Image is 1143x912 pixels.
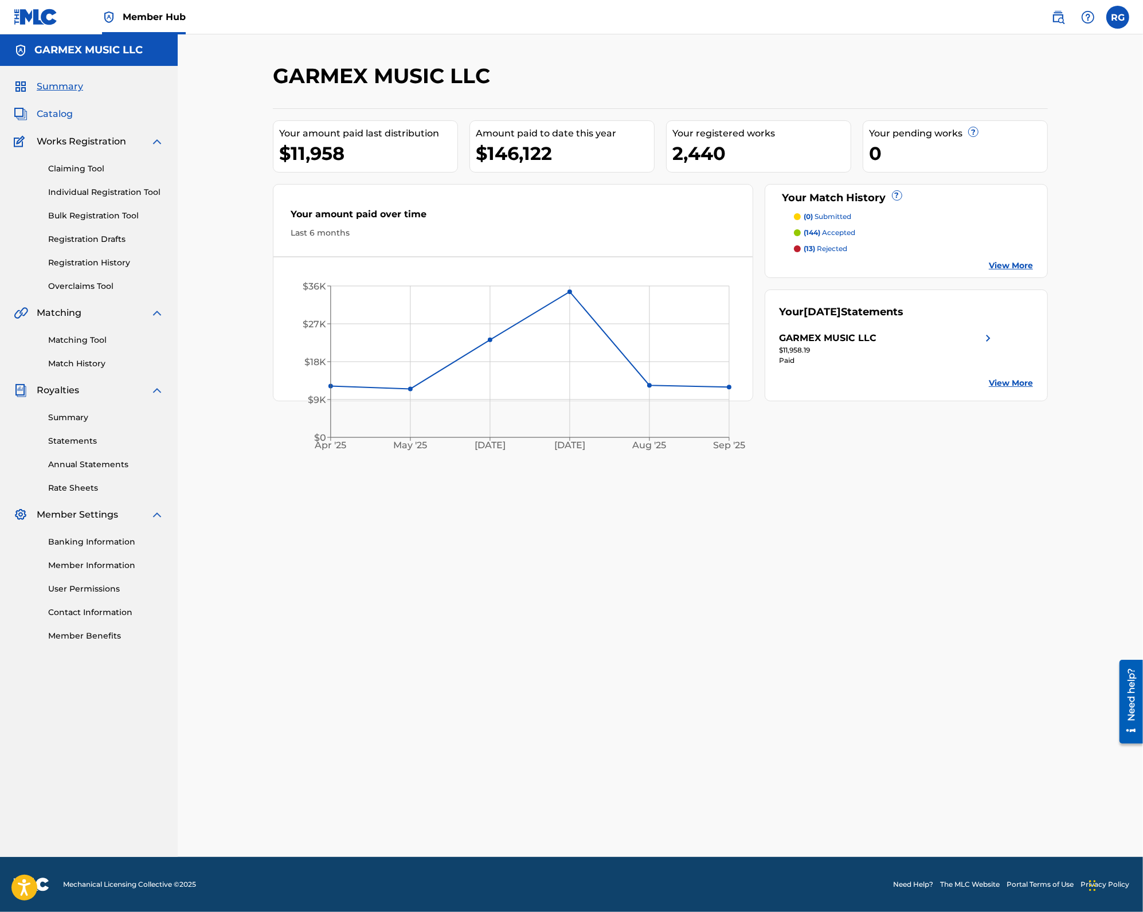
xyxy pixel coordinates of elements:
[869,127,1047,140] div: Your pending works
[48,334,164,346] a: Matching Tool
[34,44,143,57] h5: GARMEX MUSIC LLC
[794,212,1034,222] a: (0) submitted
[794,244,1034,254] a: (13) rejected
[48,280,164,292] a: Overclaims Tool
[780,331,995,366] a: GARMEX MUSIC LLCright chevron icon$11,958.19Paid
[303,281,326,292] tspan: $36K
[780,304,904,320] div: Your Statements
[14,306,28,320] img: Matching
[981,331,995,345] img: right chevron icon
[14,508,28,522] img: Member Settings
[48,257,164,269] a: Registration History
[14,44,28,57] img: Accounts
[780,331,877,345] div: GARMEX MUSIC LLC
[1081,10,1095,24] img: help
[303,319,326,330] tspan: $27K
[1077,6,1099,29] div: Help
[1051,10,1065,24] img: search
[893,191,902,200] span: ?
[37,306,81,320] span: Matching
[476,140,654,166] div: $146,122
[714,440,746,451] tspan: Sep '25
[1111,655,1143,747] iframe: Resource Center
[780,355,995,366] div: Paid
[150,508,164,522] img: expand
[1106,6,1129,29] div: User Menu
[279,127,457,140] div: Your amount paid last distribution
[14,107,73,121] a: CatalogCatalog
[304,357,326,367] tspan: $18K
[632,440,667,451] tspan: Aug '25
[989,377,1033,389] a: View More
[394,440,428,451] tspan: May '25
[273,63,496,89] h2: GARMEX MUSIC LLC
[804,244,816,253] span: (13)
[672,140,851,166] div: 2,440
[780,190,1034,206] div: Your Match History
[780,345,995,355] div: $11,958.19
[804,212,852,222] p: submitted
[14,9,58,25] img: MLC Logo
[893,879,933,890] a: Need Help?
[1047,6,1070,29] a: Public Search
[476,127,654,140] div: Amount paid to date this year
[291,208,735,227] div: Your amount paid over time
[37,508,118,522] span: Member Settings
[48,583,164,595] a: User Permissions
[14,135,29,148] img: Works Registration
[48,186,164,198] a: Individual Registration Tool
[804,212,813,221] span: (0)
[672,127,851,140] div: Your registered works
[555,440,586,451] tspan: [DATE]
[37,80,83,93] span: Summary
[869,140,1047,166] div: 0
[48,536,164,548] a: Banking Information
[48,482,164,494] a: Rate Sheets
[969,127,978,136] span: ?
[48,559,164,572] a: Member Information
[804,244,848,254] p: rejected
[804,228,856,238] p: accepted
[48,210,164,222] a: Bulk Registration Tool
[48,435,164,447] a: Statements
[48,163,164,175] a: Claiming Tool
[475,440,506,451] tspan: [DATE]
[48,630,164,642] a: Member Benefits
[37,135,126,148] span: Works Registration
[150,135,164,148] img: expand
[315,440,347,451] tspan: Apr '25
[48,233,164,245] a: Registration Drafts
[48,459,164,471] a: Annual Statements
[48,606,164,619] a: Contact Information
[794,228,1034,238] a: (144) accepted
[1007,879,1074,890] a: Portal Terms of Use
[314,432,326,443] tspan: $0
[14,107,28,121] img: Catalog
[1081,879,1129,890] a: Privacy Policy
[989,260,1033,272] a: View More
[804,306,841,318] span: [DATE]
[291,227,735,239] div: Last 6 months
[14,878,49,891] img: logo
[14,80,83,93] a: SummarySummary
[308,394,326,405] tspan: $9K
[150,306,164,320] img: expand
[14,80,28,93] img: Summary
[48,358,164,370] a: Match History
[804,228,821,237] span: (144)
[37,107,73,121] span: Catalog
[1089,868,1096,903] div: Drag
[63,879,196,890] span: Mechanical Licensing Collective © 2025
[123,10,186,24] span: Member Hub
[48,412,164,424] a: Summary
[940,879,1000,890] a: The MLC Website
[150,383,164,397] img: expand
[37,383,79,397] span: Royalties
[1086,857,1143,912] iframe: Chat Widget
[14,383,28,397] img: Royalties
[102,10,116,24] img: Top Rightsholder
[279,140,457,166] div: $11,958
